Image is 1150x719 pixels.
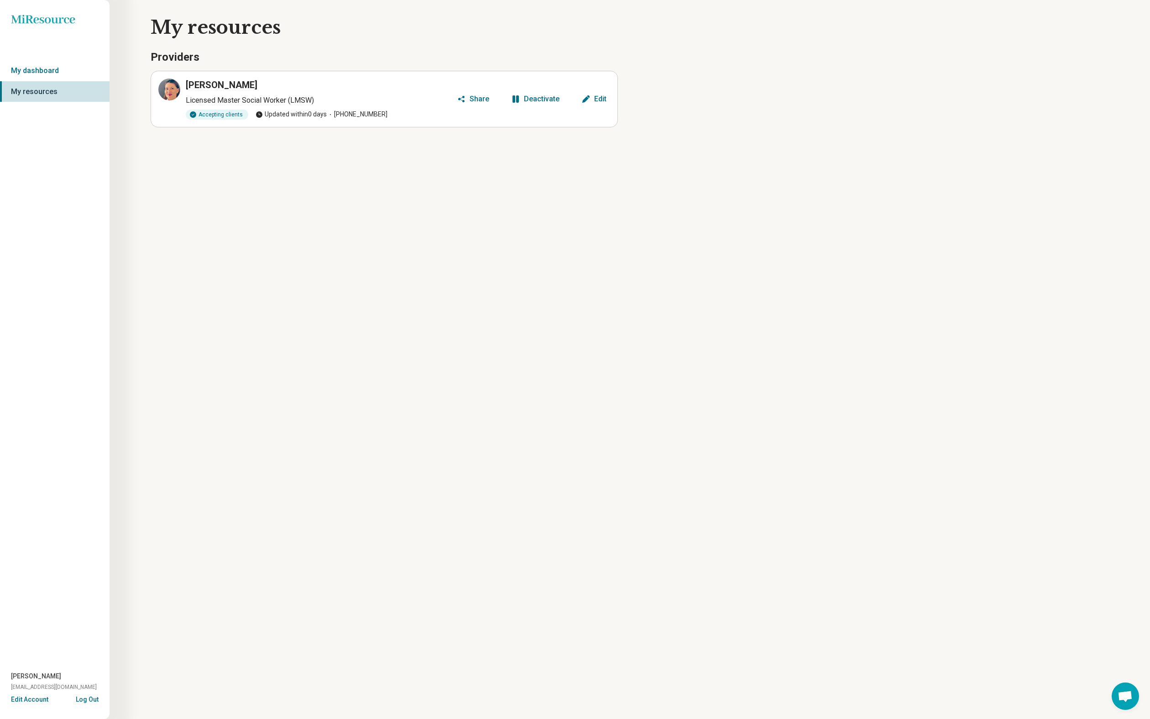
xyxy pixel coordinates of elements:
[578,92,610,106] button: Edit
[524,95,559,103] div: Deactivate
[186,79,257,91] h3: [PERSON_NAME]
[594,95,606,103] div: Edit
[453,92,493,106] button: Share
[11,683,97,691] span: [EMAIL_ADDRESS][DOMAIN_NAME]
[11,672,61,681] span: [PERSON_NAME]
[11,695,48,704] button: Edit Account
[470,95,489,103] div: Share
[76,695,99,702] button: Log Out
[507,92,563,106] button: Deactivate
[186,95,453,106] p: Licensed Master Social Worker (LMSW)
[186,110,248,120] div: Accepting clients
[151,15,650,40] h1: My resources
[151,50,618,65] h3: Providers
[256,110,327,119] span: Updated within 0 days
[1112,682,1139,710] div: Open chat
[327,110,387,119] span: [PHONE_NUMBER]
